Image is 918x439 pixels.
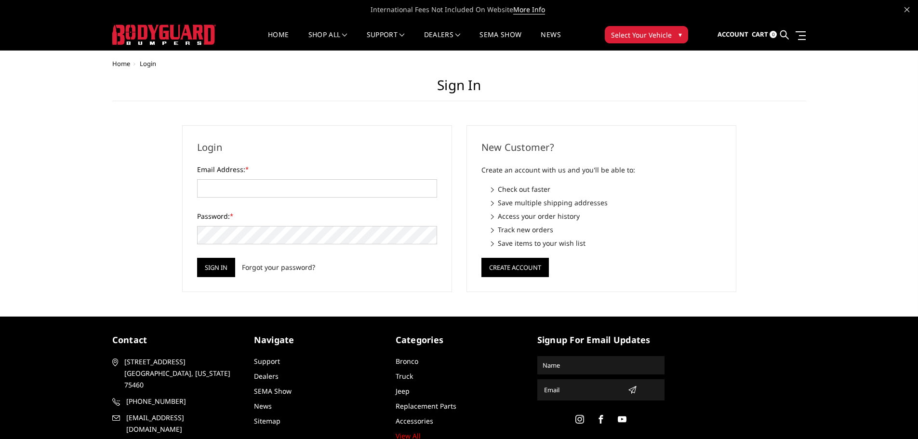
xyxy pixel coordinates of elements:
[126,396,238,407] span: [PHONE_NUMBER]
[367,31,405,50] a: Support
[481,258,549,277] button: Create Account
[254,357,280,366] a: Support
[481,262,549,271] a: Create Account
[112,59,130,68] a: Home
[268,31,289,50] a: Home
[481,140,721,155] h2: New Customer?
[605,26,688,43] button: Select Your Vehicle
[679,29,682,40] span: ▾
[197,164,437,174] label: Email Address:
[752,30,768,39] span: Cart
[491,238,721,248] li: Save items to your wish list
[197,211,437,221] label: Password:
[396,357,418,366] a: Bronco
[254,416,280,426] a: Sitemap
[770,31,777,38] span: 0
[124,356,236,391] span: [STREET_ADDRESS] [GEOGRAPHIC_DATA], [US_STATE] 75460
[254,386,292,396] a: SEMA Show
[491,198,721,208] li: Save multiple shipping addresses
[491,184,721,194] li: Check out faster
[308,31,347,50] a: shop all
[537,333,665,346] h5: signup for email updates
[396,401,456,411] a: Replacement Parts
[112,25,216,45] img: BODYGUARD BUMPERS
[112,333,239,346] h5: contact
[197,140,437,155] h2: Login
[140,59,156,68] span: Login
[242,262,315,272] a: Forgot your password?
[479,31,521,50] a: SEMA Show
[254,372,279,381] a: Dealers
[254,401,272,411] a: News
[481,164,721,176] p: Create an account with us and you'll be able to:
[718,30,748,39] span: Account
[112,412,239,435] a: [EMAIL_ADDRESS][DOMAIN_NAME]
[491,225,721,235] li: Track new orders
[126,412,238,435] span: [EMAIL_ADDRESS][DOMAIN_NAME]
[424,31,461,50] a: Dealers
[396,416,433,426] a: Accessories
[718,22,748,48] a: Account
[112,396,239,407] a: [PHONE_NUMBER]
[611,30,672,40] span: Select Your Vehicle
[112,77,806,101] h1: Sign in
[396,333,523,346] h5: Categories
[396,372,413,381] a: Truck
[491,211,721,221] li: Access your order history
[752,22,777,48] a: Cart 0
[539,358,663,373] input: Name
[513,5,545,14] a: More Info
[541,31,560,50] a: News
[396,386,410,396] a: Jeep
[254,333,381,346] h5: Navigate
[197,258,235,277] input: Sign in
[540,382,624,398] input: Email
